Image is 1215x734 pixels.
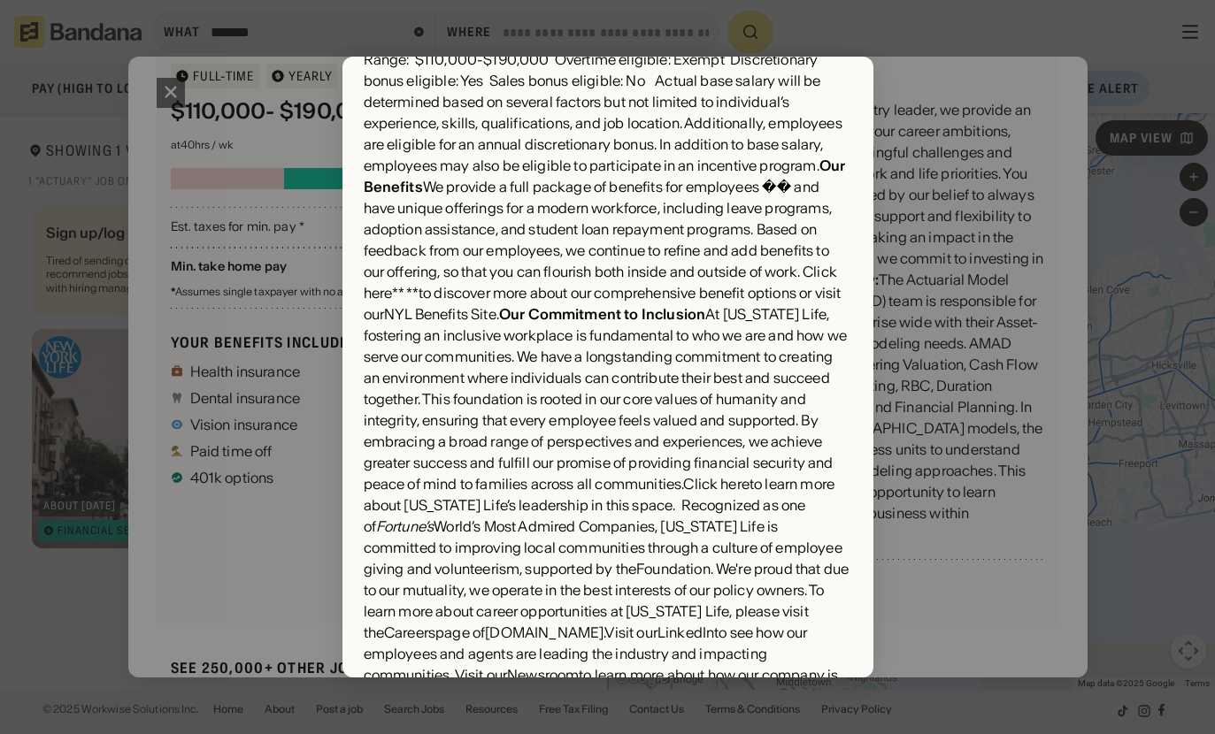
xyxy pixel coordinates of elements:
div: Our Commitment to Inclusion [499,305,705,323]
em: Fortune’s [376,517,434,535]
a: Click here [683,475,750,493]
a: Click here [364,263,837,302]
div: #LI-VL1 #LI-HYBRID ​ Salary Range: $110,000-$190,000 Overtime eligible: Exempt Discretionary bonu... [364,27,852,707]
a: Careers [384,623,435,641]
div: Our Benefits [364,157,846,195]
a: Foundation [636,560,711,577]
a: Newsroom [507,666,579,684]
a: [DOMAIN_NAME] [485,623,604,641]
a: LinkedIn [657,623,714,641]
a: NYL Benefits Site [384,305,496,323]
